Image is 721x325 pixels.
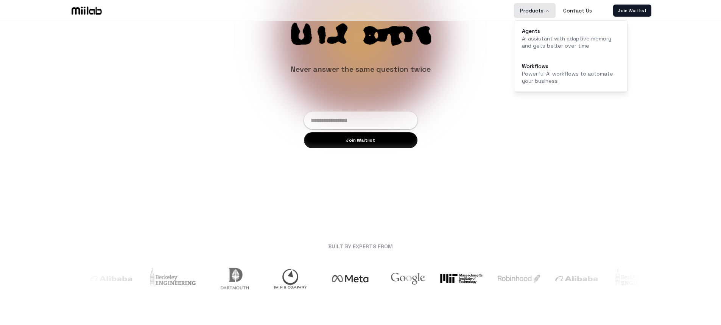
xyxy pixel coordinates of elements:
[190,15,531,87] span: Customer service
[557,3,598,18] a: Contact Us
[70,5,103,16] img: Logo
[391,262,425,295] img: Google
[522,70,620,85] p: Powerful AI workflows to automate your business
[304,132,417,148] button: Join Waitlist
[271,262,309,295] img: Bain Capital
[82,243,639,250] h3: BUILT BY EXPERTS FROM
[90,262,132,295] img: Alibaba
[498,262,540,295] img: Robinhood
[214,262,256,295] img: Dartmouth
[324,262,376,295] img: Meta
[514,21,628,92] div: Products
[514,3,598,18] nav: Main
[190,15,531,51] span: Biz ops
[440,262,483,295] img: MIT
[514,3,556,18] button: Products
[613,262,664,295] img: Berkeley Engineering
[517,24,625,54] a: AgentsAI assistant with adaptive memory and gets better over time
[555,262,598,295] img: Alibaba
[522,63,620,69] div: Workflows
[522,35,620,50] p: AI assistant with adaptive memory and gets better over time
[147,262,199,295] img: Berkeley Engineering
[613,5,651,17] a: Join Waitlist
[522,28,620,34] div: Agents
[517,59,625,90] a: WorkflowsPowerful AI workflows to automate your business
